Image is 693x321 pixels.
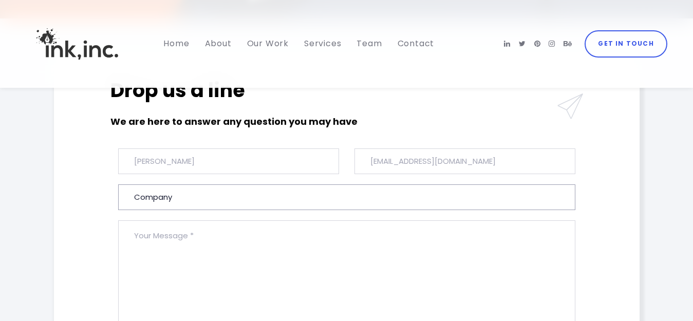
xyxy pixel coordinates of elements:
[26,9,128,79] img: Ink, Inc. | Marketing Agency
[118,184,575,210] input: Company
[354,148,575,174] input: Email Address *
[118,148,339,174] input: Full Name *
[304,37,341,49] span: Services
[110,115,388,129] h6: We are here to answer any question you may have
[357,37,382,49] span: Team
[205,37,232,49] span: About
[163,37,189,49] span: Home
[247,37,289,49] span: Our Work
[598,38,653,50] span: Get in Touch
[110,78,388,103] h2: Drop us a line
[398,37,435,49] span: Contact
[585,30,667,57] a: Get in Touch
